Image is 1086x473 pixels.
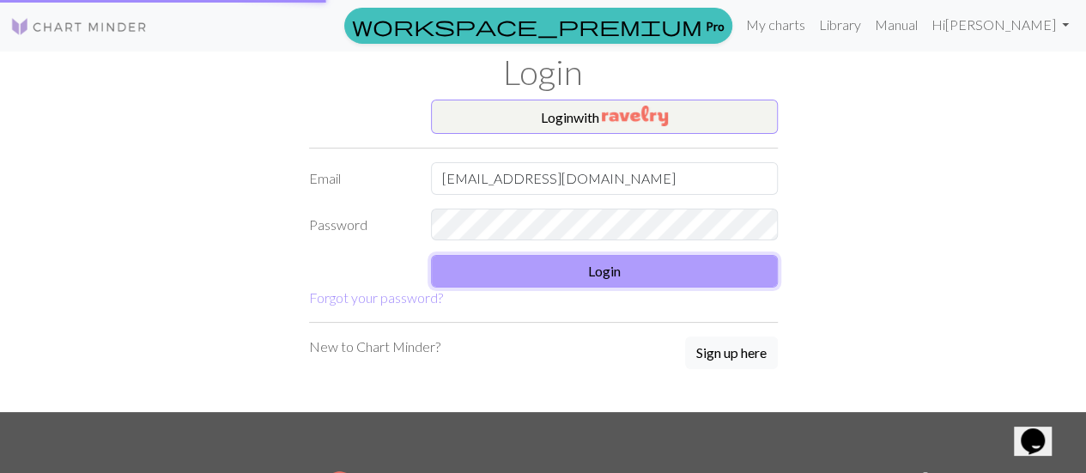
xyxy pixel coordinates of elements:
p: New to Chart Minder? [309,337,440,357]
img: Ravelry [602,106,668,126]
a: Library [812,8,868,42]
button: Loginwith [431,100,778,134]
button: Login [431,255,778,288]
a: Sign up here [685,337,778,371]
label: Password [299,209,422,241]
h1: Login [54,52,1033,93]
button: Sign up here [685,337,778,369]
a: Hi[PERSON_NAME] [925,8,1076,42]
a: Pro [344,8,732,44]
iframe: chat widget [1014,404,1069,456]
span: workspace_premium [352,14,702,38]
a: Manual [868,8,925,42]
img: Logo [10,16,148,37]
a: Forgot your password? [309,289,443,306]
label: Email [299,162,422,195]
a: My charts [739,8,812,42]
